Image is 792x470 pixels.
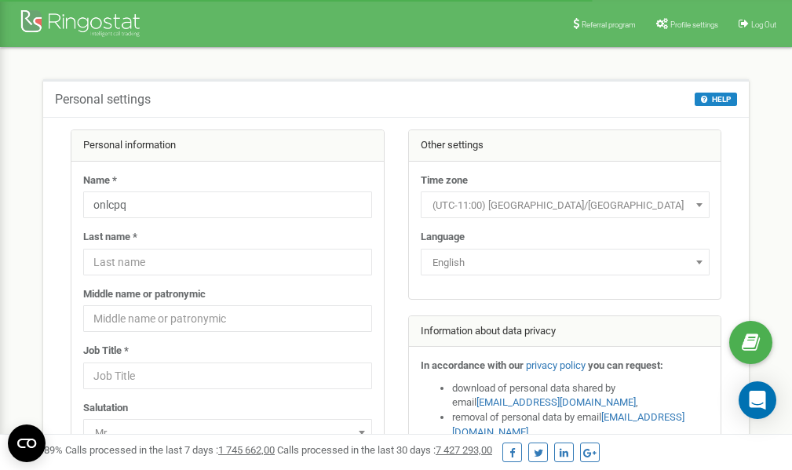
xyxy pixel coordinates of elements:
[426,252,704,274] span: English
[409,316,721,348] div: Information about data privacy
[65,444,275,456] span: Calls processed in the last 7 days :
[409,130,721,162] div: Other settings
[421,173,468,188] label: Time zone
[751,20,776,29] span: Log Out
[277,444,492,456] span: Calls processed in the last 30 days :
[83,305,372,332] input: Middle name or patronymic
[452,381,710,410] li: download of personal data shared by email ,
[89,422,367,444] span: Mr.
[582,20,636,29] span: Referral program
[421,359,524,371] strong: In accordance with our
[426,195,704,217] span: (UTC-11:00) Pacific/Midway
[8,424,46,462] button: Open CMP widget
[83,344,129,359] label: Job Title *
[55,93,151,107] h5: Personal settings
[421,249,710,275] span: English
[83,287,206,302] label: Middle name or patronymic
[695,93,737,106] button: HELP
[436,444,492,456] u: 7 427 293,00
[739,381,776,419] div: Open Intercom Messenger
[452,410,710,439] li: removal of personal data by email ,
[588,359,663,371] strong: you can request:
[476,396,636,408] a: [EMAIL_ADDRESS][DOMAIN_NAME]
[83,419,372,446] span: Mr.
[421,191,710,218] span: (UTC-11:00) Pacific/Midway
[83,191,372,218] input: Name
[670,20,718,29] span: Profile settings
[83,401,128,416] label: Salutation
[218,444,275,456] u: 1 745 662,00
[421,230,465,245] label: Language
[71,130,384,162] div: Personal information
[83,173,117,188] label: Name *
[83,363,372,389] input: Job Title
[83,230,137,245] label: Last name *
[83,249,372,275] input: Last name
[526,359,586,371] a: privacy policy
